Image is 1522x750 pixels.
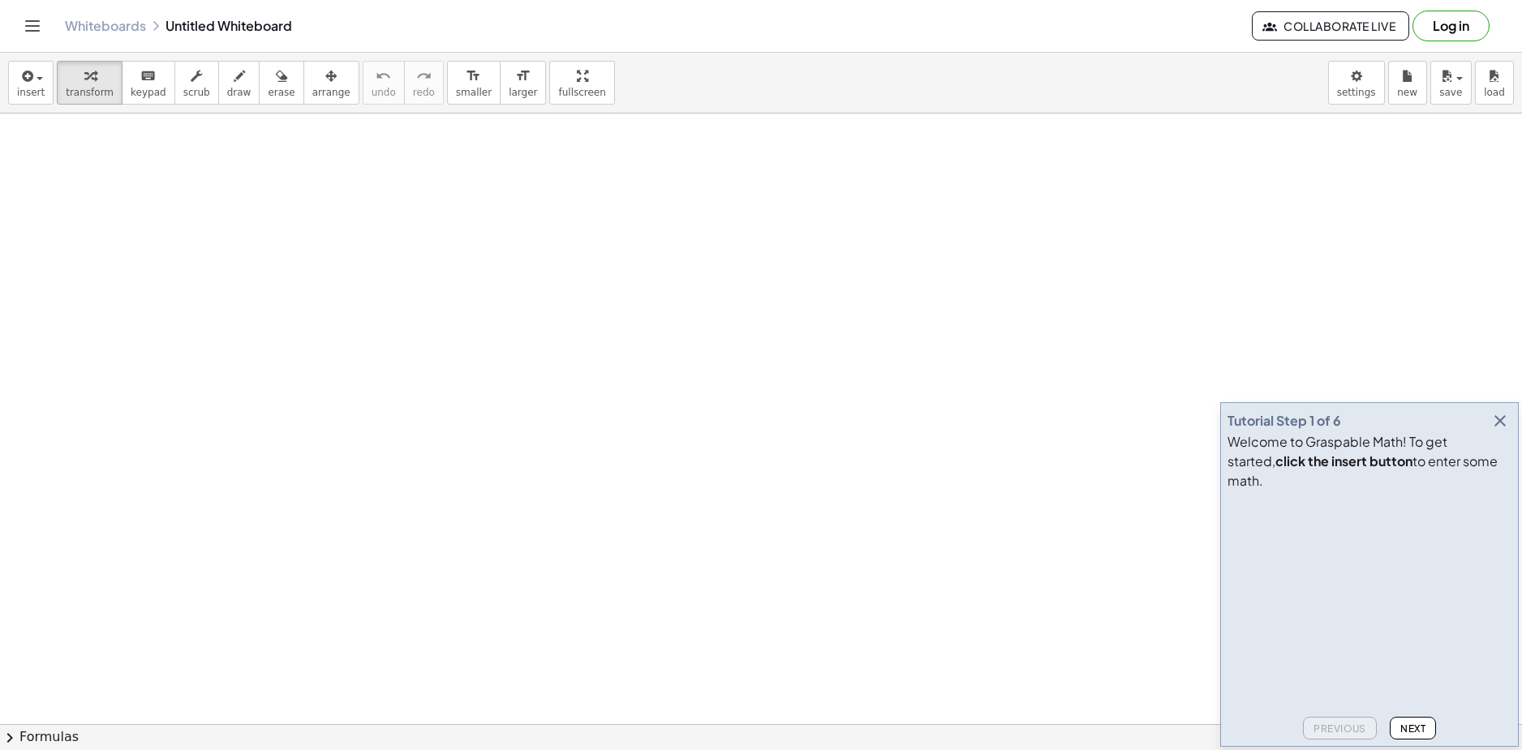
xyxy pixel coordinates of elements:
span: new [1397,87,1417,98]
div: Tutorial Step 1 of 6 [1227,411,1341,431]
span: smaller [456,87,492,98]
span: fullscreen [558,87,605,98]
span: arrange [312,87,350,98]
button: redoredo [404,61,444,105]
i: format_size [515,66,531,86]
span: insert [17,87,45,98]
button: Next [1390,717,1436,739]
span: draw [227,87,252,98]
span: keypad [131,87,166,98]
button: insert [8,61,54,105]
span: settings [1337,87,1376,98]
i: format_size [466,66,481,86]
span: Collaborate Live [1266,19,1395,33]
span: larger [509,87,537,98]
span: Next [1400,722,1425,735]
i: redo [416,66,432,86]
button: new [1388,61,1427,105]
span: save [1439,87,1462,98]
button: settings [1328,61,1385,105]
button: arrange [303,61,359,105]
i: undo [376,66,391,86]
span: undo [372,87,396,98]
button: save [1430,61,1472,105]
button: erase [259,61,303,105]
button: Toggle navigation [19,13,45,39]
button: keyboardkeypad [122,61,175,105]
button: load [1475,61,1514,105]
span: load [1484,87,1505,98]
button: format_sizelarger [500,61,546,105]
button: undoundo [363,61,405,105]
div: Welcome to Graspable Math! To get started, to enter some math. [1227,432,1511,491]
b: click the insert button [1275,452,1412,469]
button: Collaborate Live [1252,11,1409,41]
span: transform [66,87,114,98]
button: transform [57,61,123,105]
a: Whiteboards [65,18,146,34]
span: scrub [183,87,210,98]
button: scrub [174,61,219,105]
i: keyboard [140,66,156,86]
button: format_sizesmaller [447,61,501,105]
button: fullscreen [549,61,614,105]
span: redo [413,87,435,98]
span: erase [268,87,295,98]
button: Log in [1412,11,1490,41]
button: draw [218,61,260,105]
